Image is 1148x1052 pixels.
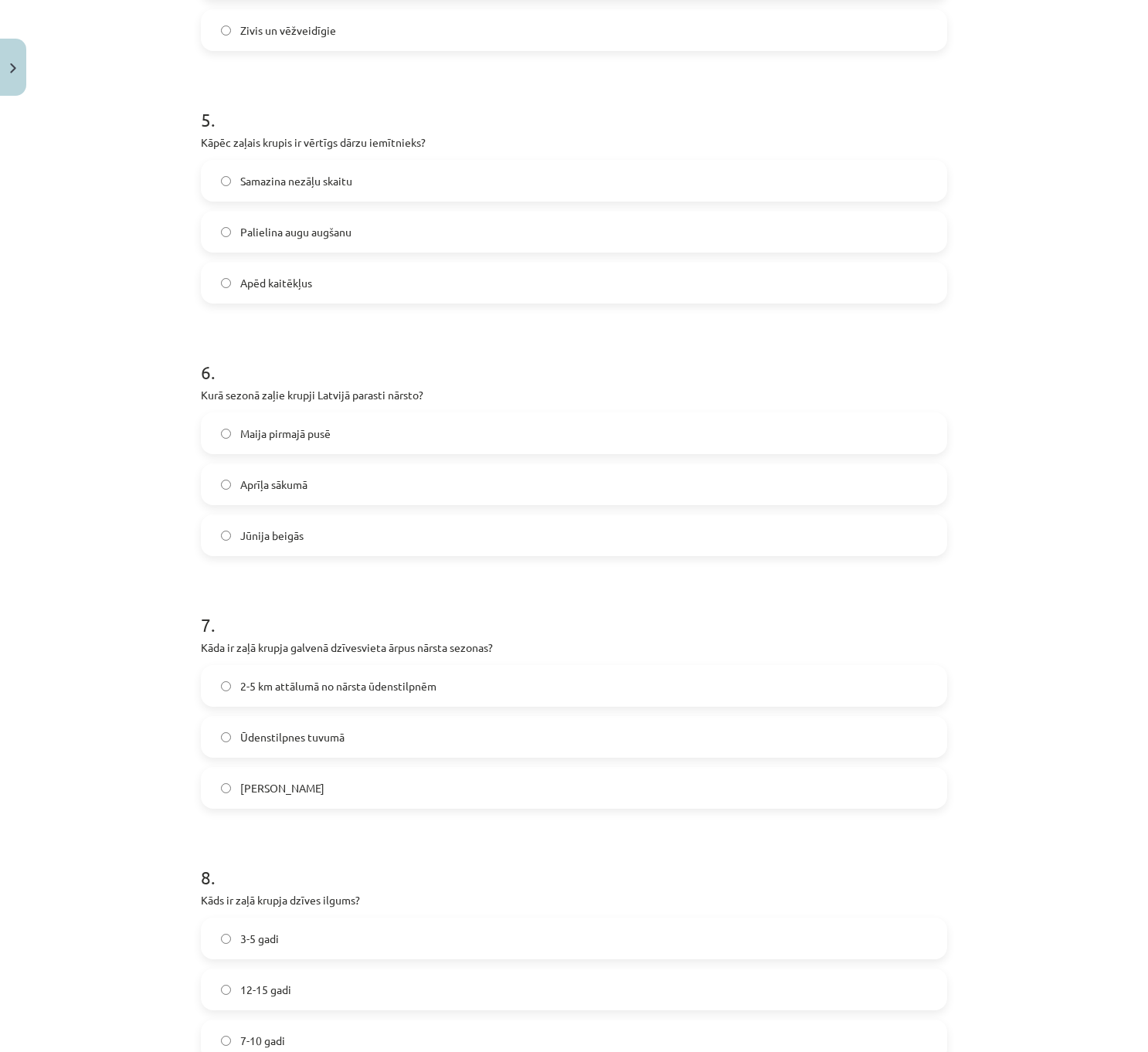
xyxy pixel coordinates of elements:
[201,334,947,382] h1: 6 .
[240,982,291,998] span: 12-15 gadi
[221,1036,231,1046] input: 7-10 gadi
[201,840,947,887] h1: 8 .
[201,640,947,656] p: Kāda ir zaļā krupja galvenā dzīvesvieta ārpus nārsta sezonas?
[240,275,312,291] span: Apēd kaitēkļus
[221,681,231,691] input: 2-5 km attālumā no nārsta ūdenstilpnēm
[221,783,231,793] input: [PERSON_NAME]
[240,477,307,493] span: Aprīļa sākumā
[221,732,231,742] input: Ūdenstilpnes tuvumā
[221,227,231,237] input: Palielina augu augšanu
[201,587,947,635] h1: 7 .
[240,1033,285,1049] span: 7-10 gadi
[240,528,304,544] span: Jūnija beigās
[240,173,352,189] span: Samazina nezāļu skaitu
[221,25,231,36] input: Zivis un vēžveidīgie
[201,892,947,908] p: Kāds ir zaļā krupja dzīves ilgums?
[221,176,231,186] input: Samazina nezāļu skaitu
[221,480,231,490] input: Aprīļa sākumā
[221,429,231,439] input: Maija pirmajā pusē
[221,278,231,288] input: Apēd kaitēkļus
[201,82,947,130] h1: 5 .
[240,780,324,796] span: [PERSON_NAME]
[221,531,231,541] input: Jūnija beigās
[240,729,345,745] span: Ūdenstilpnes tuvumā
[240,22,336,39] span: Zivis un vēžveidīgie
[10,63,16,73] img: icon-close-lesson-0947bae3869378f0d4975bcd49f059093ad1ed9edebbc8119c70593378902aed.svg
[240,426,331,442] span: Maija pirmajā pusē
[201,134,947,151] p: Kāpēc zaļais krupis ir vērtīgs dārzu iemītnieks?
[240,931,279,947] span: 3-5 gadi
[201,387,947,403] p: Kurā sezonā zaļie krupji Latvijā parasti nārsto?
[221,985,231,995] input: 12-15 gadi
[221,934,231,944] input: 3-5 gadi
[240,678,436,694] span: 2-5 km attālumā no nārsta ūdenstilpnēm
[240,224,352,240] span: Palielina augu augšanu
